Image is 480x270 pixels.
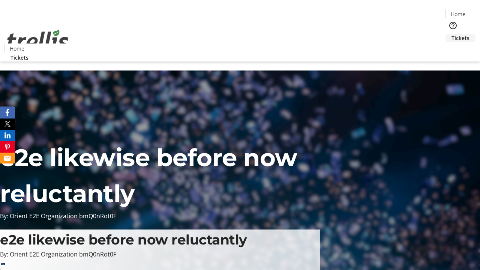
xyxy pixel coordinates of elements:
span: Tickets [10,54,28,61]
span: Tickets [451,34,469,42]
a: Tickets [4,54,34,61]
img: Orient E2E Organization bmQ0nRot0F's Logo [4,21,71,59]
span: Home [451,10,465,18]
a: Tickets [445,34,475,42]
button: Cart [445,42,460,57]
button: Help [445,18,460,33]
a: Home [446,10,470,18]
a: Home [5,45,29,52]
span: Home [10,45,24,52]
